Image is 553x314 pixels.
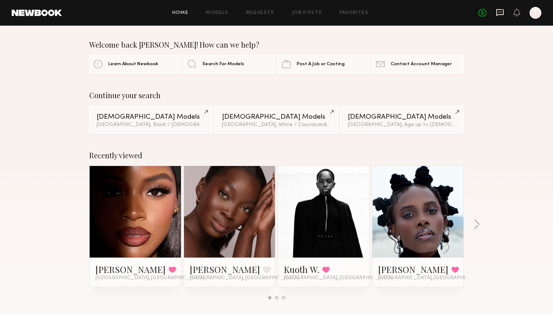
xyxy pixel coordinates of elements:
[172,11,189,15] a: Home
[284,263,319,275] a: Kuoth W.
[89,55,181,73] a: Learn About Newbook
[391,62,452,67] span: Contact Account Manager
[97,114,205,121] div: [DEMOGRAPHIC_DATA] Models
[341,106,464,133] a: [DEMOGRAPHIC_DATA] Models[GEOGRAPHIC_DATA], Age up to [DEMOGRAPHIC_DATA].
[324,122,355,127] span: & 1 other filter
[89,106,212,133] a: [DEMOGRAPHIC_DATA] Models[GEOGRAPHIC_DATA], Black / [DEMOGRAPHIC_DATA]
[284,275,393,281] span: [GEOGRAPHIC_DATA], [GEOGRAPHIC_DATA]
[378,263,448,275] a: [PERSON_NAME]
[222,122,331,128] div: [GEOGRAPHIC_DATA], White / Caucasian
[89,151,464,160] div: Recently viewed
[190,263,260,275] a: [PERSON_NAME]
[246,11,274,15] a: Requests
[297,62,345,67] span: Post A Job or Casting
[95,263,166,275] a: [PERSON_NAME]
[206,11,228,15] a: Models
[292,11,322,15] a: Job Posts
[348,114,456,121] div: [DEMOGRAPHIC_DATA] Models
[97,122,205,128] div: [GEOGRAPHIC_DATA], Black / [DEMOGRAPHIC_DATA]
[222,114,331,121] div: [DEMOGRAPHIC_DATA] Models
[89,91,464,100] div: Continue your search
[95,275,204,281] span: [GEOGRAPHIC_DATA], [GEOGRAPHIC_DATA]
[348,122,456,128] div: [GEOGRAPHIC_DATA], Age up to [DEMOGRAPHIC_DATA].
[108,62,158,67] span: Learn About Newbook
[372,55,464,73] a: Contact Account Manager
[530,7,541,19] a: T
[278,55,370,73] a: Post A Job or Casting
[202,62,244,67] span: Search For Models
[190,275,299,281] span: [GEOGRAPHIC_DATA], [GEOGRAPHIC_DATA]
[378,275,487,281] span: [GEOGRAPHIC_DATA], [GEOGRAPHIC_DATA]
[89,40,464,49] div: Welcome back [PERSON_NAME]! How can we help?
[183,55,275,73] a: Search For Models
[215,106,338,133] a: [DEMOGRAPHIC_DATA] Models[GEOGRAPHIC_DATA], White / Caucasian&1other filter
[339,11,368,15] a: Favorites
